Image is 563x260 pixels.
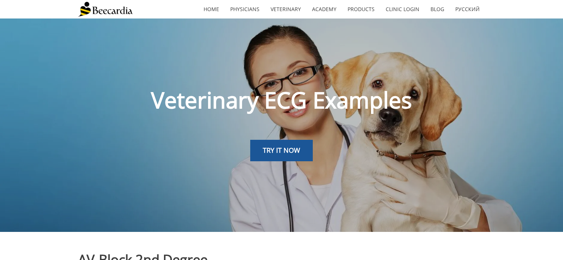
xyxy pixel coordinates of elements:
[78,2,133,17] img: Beecardia
[225,1,265,18] a: Physicians
[263,146,300,155] span: TRY IT NOW
[342,1,380,18] a: Products
[265,1,306,18] a: Veterinary
[380,1,425,18] a: Clinic Login
[250,140,313,161] a: TRY IT NOW
[306,1,342,18] a: Academy
[198,1,225,18] a: home
[425,1,450,18] a: Blog
[151,85,412,115] span: Veterinary ECG Examples
[450,1,485,18] a: Русский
